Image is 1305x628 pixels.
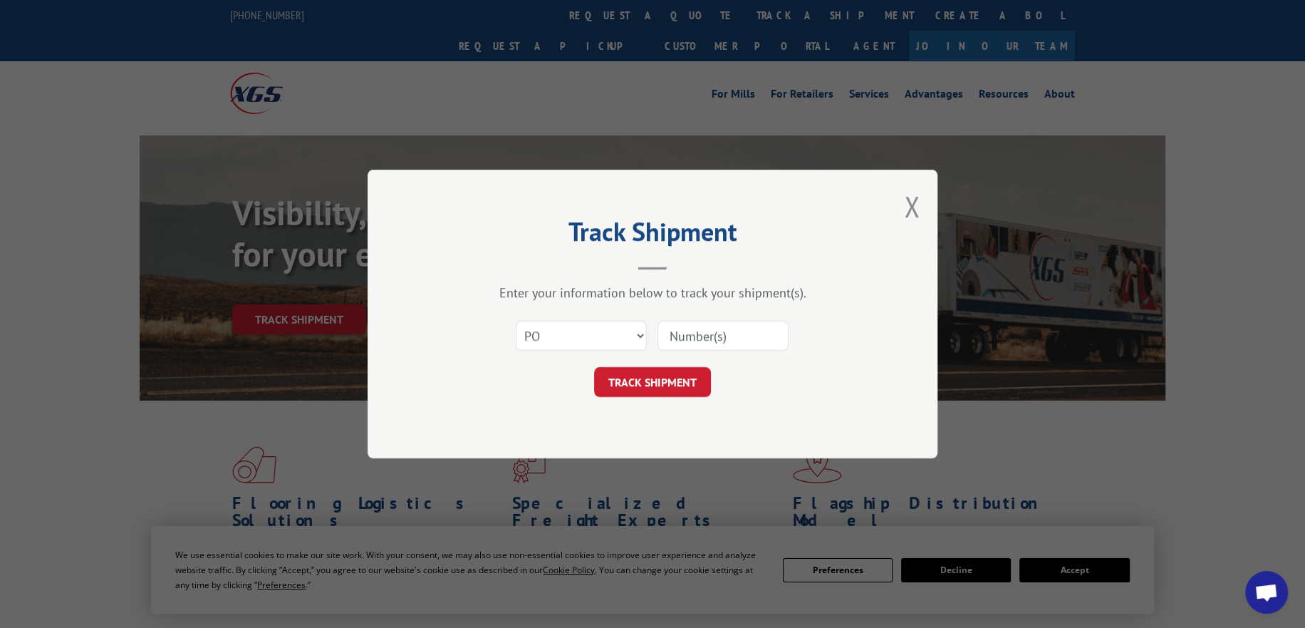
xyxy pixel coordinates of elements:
button: Close modal [904,187,920,225]
div: Enter your information below to track your shipment(s). [439,284,866,301]
input: Number(s) [657,321,789,351]
h2: Track Shipment [439,222,866,249]
div: Open chat [1245,571,1288,614]
button: TRACK SHIPMENT [594,367,711,397]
